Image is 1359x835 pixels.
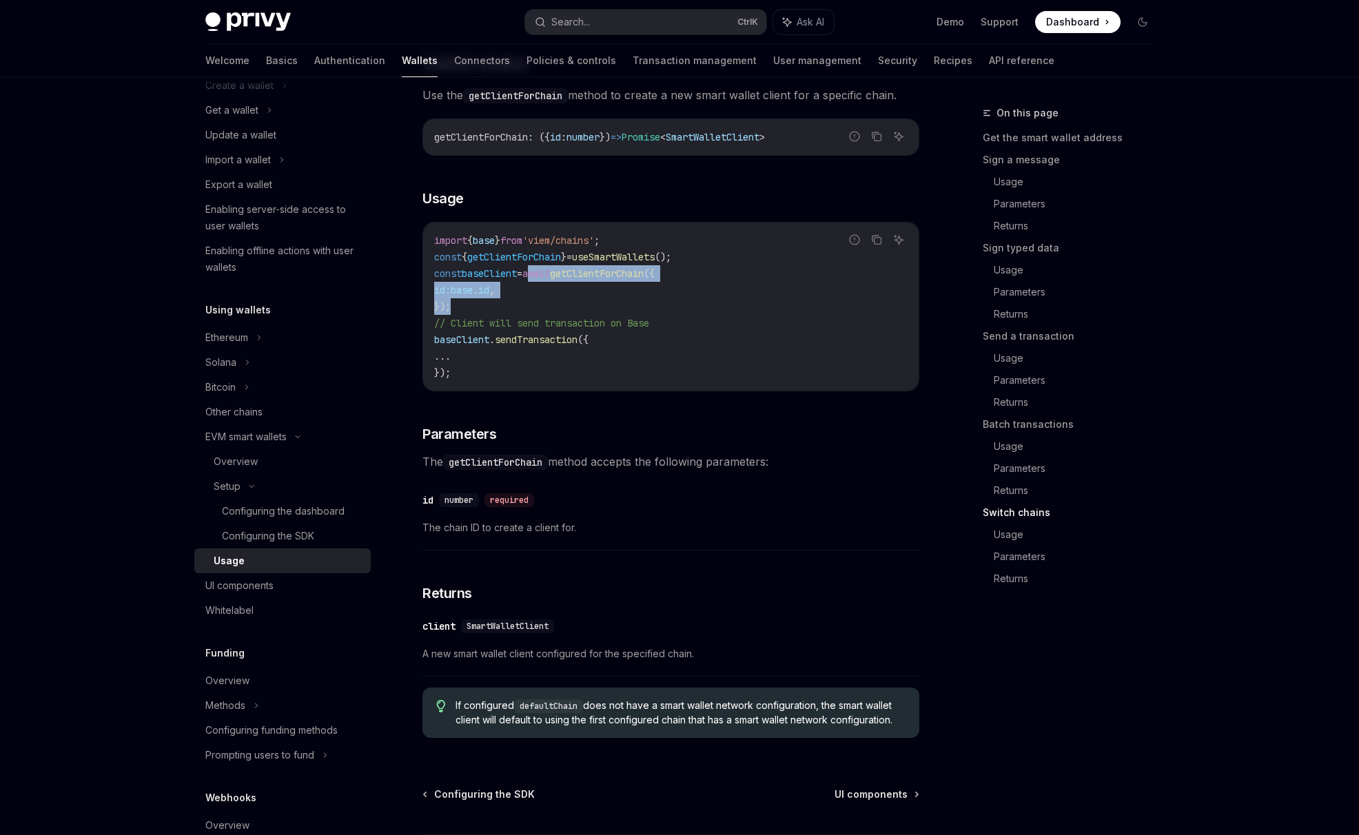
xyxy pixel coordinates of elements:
[994,568,1165,590] a: Returns
[994,524,1165,546] a: Usage
[994,347,1165,369] a: Usage
[644,267,655,280] span: ({
[194,238,371,280] a: Enabling offline actions with user wallets
[205,12,291,32] img: dark logo
[422,519,919,536] span: The chain ID to create a client for.
[994,303,1165,325] a: Returns
[797,15,824,29] span: Ask AI
[314,44,385,77] a: Authentication
[467,234,473,247] span: {
[434,787,535,801] span: Configuring the SDK
[611,131,622,143] span: =>
[522,267,550,280] span: await
[205,790,256,806] h5: Webhooks
[214,553,245,569] div: Usage
[434,234,467,247] span: import
[550,131,561,143] span: id
[566,251,572,263] span: =
[422,619,456,633] div: client
[434,267,462,280] span: const
[846,231,864,249] button: Report incorrect code
[194,197,371,238] a: Enabling server-side access to user wallets
[1046,15,1099,29] span: Dashboard
[835,787,918,801] a: UI components
[660,131,666,143] span: <
[434,284,451,296] span: id:
[937,15,964,29] a: Demo
[514,699,583,713] code: defaultChain
[434,300,451,313] span: });
[456,699,906,727] span: If configured does not have a smart wallet network configuration, the smart wallet client will de...
[878,44,917,77] a: Security
[835,787,908,801] span: UI components
[528,131,550,143] span: : ({
[445,495,473,506] span: number
[222,503,345,519] div: Configuring the dashboard
[454,44,510,77] a: Connectors
[205,176,272,193] div: Export a wallet
[517,267,522,280] span: =
[422,493,433,507] div: id
[561,131,566,143] span: :
[994,215,1165,237] a: Returns
[983,149,1165,171] a: Sign a message
[994,193,1165,215] a: Parameters
[205,102,258,118] div: Get a wallet
[994,435,1165,457] a: Usage
[205,127,276,143] div: Update a wallet
[194,400,371,424] a: Other chains
[205,302,271,318] h5: Using wallets
[994,457,1165,480] a: Parameters
[566,131,600,143] span: number
[434,251,462,263] span: const
[205,354,236,371] div: Solana
[934,44,972,77] a: Recipes
[467,251,561,263] span: getClientForChain
[994,546,1165,568] a: Parameters
[434,350,451,362] span: ...
[434,131,528,143] span: getClientForChain
[868,127,886,145] button: Copy the contents from the code block
[994,171,1165,193] a: Usage
[214,453,258,470] div: Overview
[462,267,517,280] span: baseClient
[205,577,274,594] div: UI components
[473,234,495,247] span: base
[994,480,1165,502] a: Returns
[205,201,362,234] div: Enabling server-side access to user wallets
[495,333,578,346] span: sendTransaction
[981,15,1019,29] a: Support
[194,172,371,197] a: Export a wallet
[422,646,919,662] span: A new smart wallet client configured for the specified chain.
[266,44,298,77] a: Basics
[994,281,1165,303] a: Parameters
[422,85,919,105] span: Use the method to create a new smart wallet client for a specific chain.
[500,234,522,247] span: from
[994,369,1165,391] a: Parameters
[478,284,489,296] span: id
[522,234,594,247] span: 'viem/chains'
[550,267,644,280] span: getClientForChain
[205,429,287,445] div: EVM smart wallets
[983,325,1165,347] a: Send a transaction
[422,584,472,603] span: Returns
[846,127,864,145] button: Report incorrect code
[525,10,766,34] button: Search...CtrlK
[989,44,1054,77] a: API reference
[495,234,500,247] span: }
[462,251,467,263] span: {
[205,329,248,346] div: Ethereum
[622,131,660,143] span: Promise
[222,528,314,544] div: Configuring the SDK
[205,722,338,739] div: Configuring funding methods
[578,333,589,346] span: ({
[443,455,548,470] code: getClientForChain
[205,379,236,395] div: Bitcoin
[868,231,886,249] button: Copy the contents from the code block
[205,152,271,168] div: Import a wallet
[194,668,371,693] a: Overview
[205,747,314,763] div: Prompting users to fund
[666,131,759,143] span: SmartWalletClient
[434,367,451,379] span: });
[434,317,649,329] span: // Client will send transaction on Base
